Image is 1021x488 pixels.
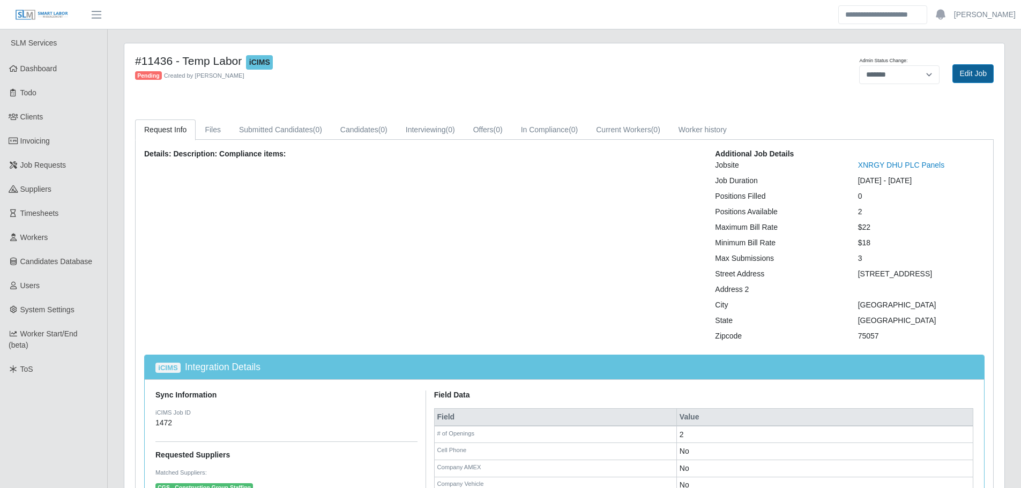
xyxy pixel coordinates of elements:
label: Admin Status Change: [859,57,907,65]
div: 3 [850,253,993,264]
th: Value [677,409,973,426]
span: (0) [313,125,322,134]
a: Offers [464,119,512,140]
small: Matched Suppliers: [155,468,418,477]
div: Positions Filled [707,191,849,202]
th: Field [434,409,676,426]
div: Address 2 [707,284,849,295]
span: Clients [20,112,43,121]
div: [STREET_ADDRESS] [850,268,993,280]
div: State [707,315,849,326]
div: 75057 [850,331,993,342]
b: Details: [144,149,172,158]
span: (0) [569,125,578,134]
a: Candidates [331,119,397,140]
h4: #11436 - Temp Labor [135,54,629,70]
h6: Sync Information [155,391,418,400]
td: Cell Phone [434,443,676,460]
span: iCIMS [155,363,181,373]
a: Files [196,119,230,140]
span: Timesheets [20,209,59,217]
a: Worker history [669,119,736,140]
span: Invoicing [20,137,50,145]
span: This job was synced from iCIMS [246,55,273,70]
span: SLM Services [11,39,57,47]
span: Pending [135,71,162,80]
img: SLM Logo [15,9,69,21]
div: [GEOGRAPHIC_DATA] [850,299,993,311]
div: Max Submissions [707,253,849,264]
div: City [707,299,849,311]
b: Additional Job Details [715,149,794,158]
td: No [677,443,973,460]
span: Created by [PERSON_NAME] [164,72,244,79]
small: iCIMS Job ID [155,408,418,417]
div: $18 [850,237,993,249]
a: Current Workers [587,119,669,140]
div: [GEOGRAPHIC_DATA] [850,315,993,326]
h5: Integration Details [155,362,973,373]
div: Zipcode [707,331,849,342]
span: Candidates Database [20,257,93,266]
span: Users [20,281,40,290]
td: Company AMEX [434,460,676,477]
span: Dashboard [20,64,57,73]
a: Submitted Candidates [230,119,331,140]
span: Todo [20,88,36,97]
div: 2 [850,206,993,217]
span: Suppliers [20,185,51,193]
a: [PERSON_NAME] [954,9,1016,20]
a: Request Info [135,119,196,140]
h6: Requested Suppliers [155,451,418,460]
b: Compliance items: [219,149,286,158]
span: (0) [494,125,503,134]
span: ToS [20,365,33,373]
div: Positions Available [707,206,849,217]
div: Maximum Bill Rate [707,222,849,233]
a: Edit Job [952,64,994,83]
span: Workers [20,233,48,242]
div: Minimum Bill Rate [707,237,849,249]
div: $22 [850,222,993,233]
td: 2 [677,426,973,443]
span: Worker Start/End (beta) [9,329,78,349]
b: Description: [173,149,217,158]
div: Street Address [707,268,849,280]
div: Jobsite [707,160,849,171]
input: Search [838,5,927,24]
span: 1472 [155,418,172,427]
a: XNRGY DHU PLC Panels [858,161,945,169]
a: Interviewing [397,119,464,140]
td: # of Openings [434,426,676,443]
div: 0 [850,191,993,202]
td: No [677,460,973,477]
div: Job Duration [707,175,849,186]
div: [DATE] - [DATE] [850,175,993,186]
span: Job Requests [20,161,66,169]
span: (0) [378,125,387,134]
h6: Field Data [434,391,973,400]
span: (0) [651,125,660,134]
a: In Compliance [512,119,587,140]
span: (0) [446,125,455,134]
span: System Settings [20,305,74,314]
